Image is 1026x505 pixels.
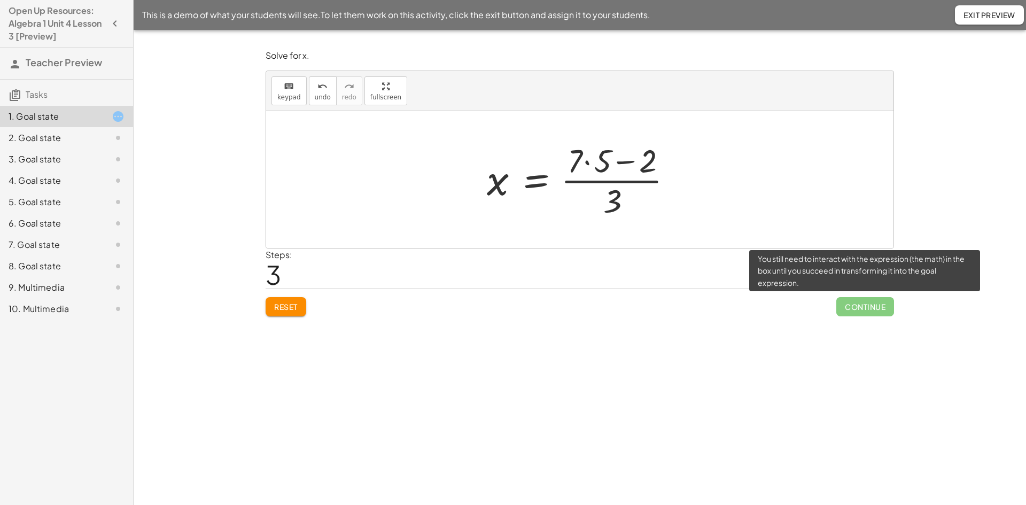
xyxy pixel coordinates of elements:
[26,89,48,100] span: Tasks
[9,131,95,144] div: 2. Goal state
[9,174,95,187] div: 4. Goal state
[112,196,125,208] i: Task not started.
[309,76,337,105] button: undoundo
[9,217,95,230] div: 6. Goal state
[112,260,125,273] i: Task not started.
[112,217,125,230] i: Task not started.
[344,80,354,93] i: redo
[112,131,125,144] i: Task not started.
[9,238,95,251] div: 7. Goal state
[112,153,125,166] i: Task not started.
[9,260,95,273] div: 8. Goal state
[271,76,307,105] button: keyboardkeypad
[9,110,95,123] div: 1. Goal state
[317,80,328,93] i: undo
[142,9,650,21] span: This is a demo of what your students will see. To let them work on this activity, click the exit ...
[9,4,105,43] h4: Open Up Resources: Algebra 1 Unit 4 Lesson 3 [Preview]
[266,258,281,291] span: 3
[9,281,95,294] div: 9. Multimedia
[274,302,298,312] span: Reset
[370,94,401,101] span: fullscreen
[26,56,102,68] span: Teacher Preview
[266,297,306,316] button: Reset
[963,10,1015,20] span: Exit Preview
[336,76,362,105] button: redoredo
[277,94,301,101] span: keypad
[315,94,331,101] span: undo
[9,196,95,208] div: 5. Goal state
[112,238,125,251] i: Task not started.
[284,80,294,93] i: keyboard
[342,94,356,101] span: redo
[266,50,894,62] p: Solve for x.
[112,110,125,123] i: Task started.
[266,249,292,260] label: Steps:
[9,302,95,315] div: 10. Multimedia
[112,174,125,187] i: Task not started.
[112,302,125,315] i: Task not started.
[112,281,125,294] i: Task not started.
[955,5,1024,25] button: Exit Preview
[9,153,95,166] div: 3. Goal state
[364,76,407,105] button: fullscreen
